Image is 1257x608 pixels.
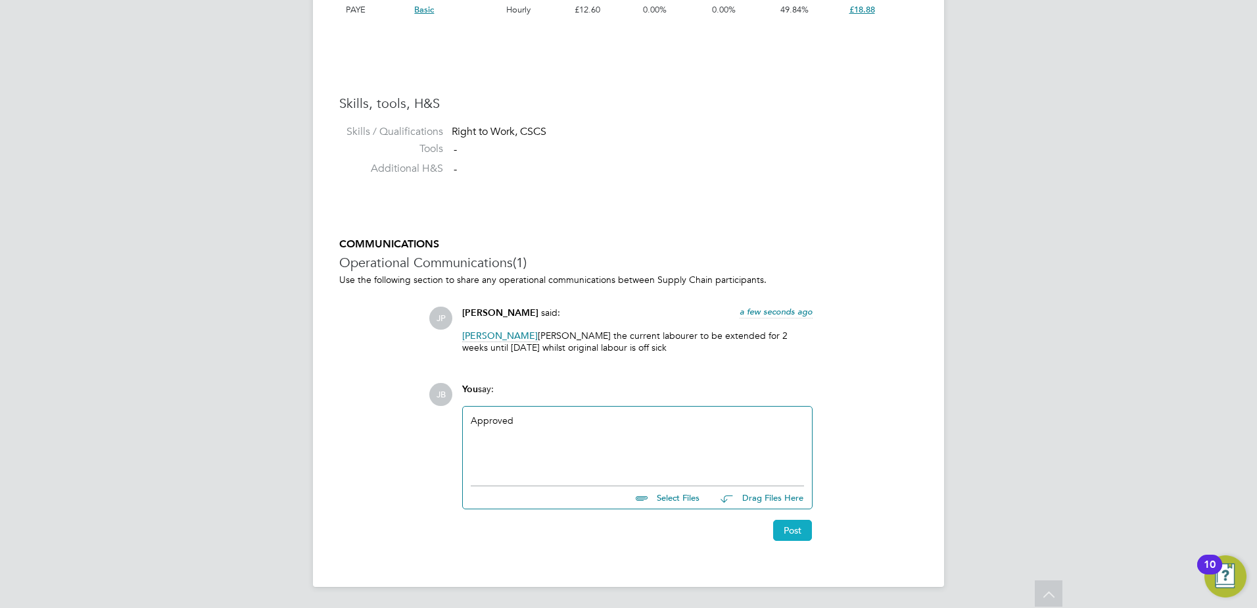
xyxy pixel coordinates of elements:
[339,274,918,286] p: Use the following section to share any operational communications between Supply Chain participants.
[740,306,813,317] span: a few seconds ago
[712,4,736,15] span: 0.00%
[471,415,804,471] div: Approved
[462,330,813,353] p: [PERSON_NAME] the current labourer to be extended for 2 weeks until [DATE] whilst original labour...
[462,307,538,318] span: [PERSON_NAME]
[541,307,560,318] span: said:
[513,254,527,271] span: (1)
[462,330,538,342] span: [PERSON_NAME]
[339,142,443,156] label: Tools
[454,143,457,156] span: -
[849,4,875,15] span: £18.88
[452,125,918,139] div: Right to Work, CSCS
[1204,555,1246,597] button: Open Resource Center, 10 new notifications
[414,4,434,15] span: Basic
[1204,565,1216,582] div: 10
[339,125,443,139] label: Skills / Qualifications
[462,384,478,395] span: You
[339,254,918,271] h3: Operational Communications
[429,307,452,330] span: JP
[339,238,918,251] h5: COMMUNICATIONS
[339,95,918,112] h3: Skills, tools, H&S
[429,383,452,406] span: JB
[462,383,813,406] div: say:
[773,520,812,541] button: Post
[339,162,443,176] label: Additional H&S
[710,484,804,512] button: Drag Files Here
[454,163,457,176] span: -
[643,4,667,15] span: 0.00%
[780,4,809,15] span: 49.84%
